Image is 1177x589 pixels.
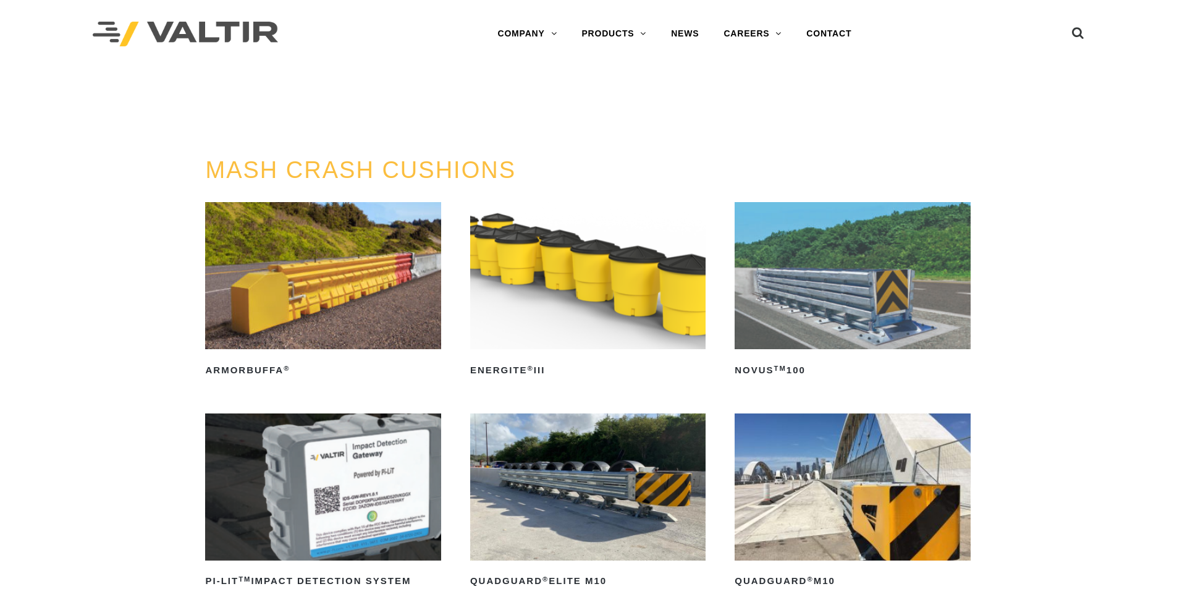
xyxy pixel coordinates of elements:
a: ArmorBuffa® [205,202,441,380]
sup: ® [542,575,549,583]
a: NOVUSTM100 [735,202,970,380]
sup: TM [238,575,251,583]
a: CAREERS [711,22,794,46]
sup: ® [528,365,534,372]
h2: ENERGITE III [470,360,706,380]
a: NEWS [659,22,711,46]
a: COMPANY [485,22,569,46]
a: ENERGITE®III [470,202,706,380]
h2: ArmorBuffa [205,360,441,380]
a: CONTACT [794,22,864,46]
sup: ® [284,365,290,372]
h2: NOVUS 100 [735,360,970,380]
a: PRODUCTS [569,22,659,46]
sup: TM [774,365,787,372]
img: Valtir [93,22,278,47]
a: MASH CRASH CUSHIONS [205,157,516,183]
sup: ® [807,575,813,583]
